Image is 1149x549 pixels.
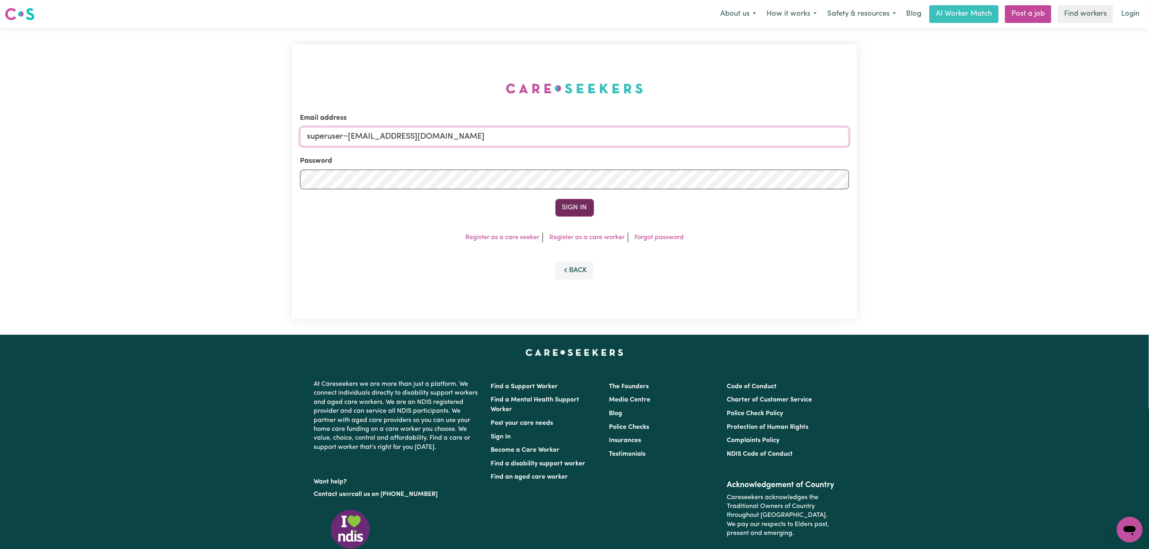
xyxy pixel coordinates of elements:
a: Police Checks [609,424,649,430]
a: call us on [PHONE_NUMBER] [352,491,438,498]
label: Password [300,156,332,166]
a: AI Worker Match [929,5,999,23]
button: How it works [761,6,822,23]
a: Complaints Policy [727,437,779,444]
a: Blog [609,410,622,417]
button: Back [555,262,594,279]
a: Register as a care seeker [465,234,539,241]
a: Find a Support Worker [491,383,558,390]
a: Find a disability support worker [491,461,586,467]
a: Login [1116,5,1144,23]
a: Careseekers logo [5,5,35,23]
img: Careseekers logo [5,7,35,21]
iframe: Button to launch messaging window, conversation in progress [1117,517,1143,543]
a: Find an aged care worker [491,474,568,480]
a: The Founders [609,383,649,390]
a: Police Check Policy [727,410,783,417]
a: Sign In [491,434,511,440]
button: About us [715,6,761,23]
button: Sign In [555,199,594,217]
label: Email address [300,113,347,123]
p: Want help? [314,474,481,486]
a: Blog [901,5,926,23]
button: Safety & resources [822,6,901,23]
input: Email address [300,127,849,146]
a: Register as a care worker [549,234,625,241]
a: Forgot password [635,234,684,241]
a: Testimonials [609,451,645,457]
a: Media Centre [609,397,650,403]
a: Charter of Customer Service [727,397,812,403]
a: Careseekers home page [526,349,623,356]
a: Insurances [609,437,641,444]
p: At Careseekers we are more than just a platform. We connect individuals directly to disability su... [314,377,481,455]
a: Protection of Human Rights [727,424,808,430]
h2: Acknowledgement of Country [727,480,835,490]
a: Post your care needs [491,420,553,426]
p: Careseekers acknowledges the Traditional Owners of Country throughout [GEOGRAPHIC_DATA]. We pay o... [727,490,835,541]
a: NDIS Code of Conduct [727,451,793,457]
a: Find a Mental Health Support Worker [491,397,580,413]
a: Find workers [1058,5,1113,23]
a: Code of Conduct [727,383,777,390]
p: or [314,487,481,502]
a: Post a job [1005,5,1051,23]
a: Contact us [314,491,346,498]
a: Become a Care Worker [491,447,560,453]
